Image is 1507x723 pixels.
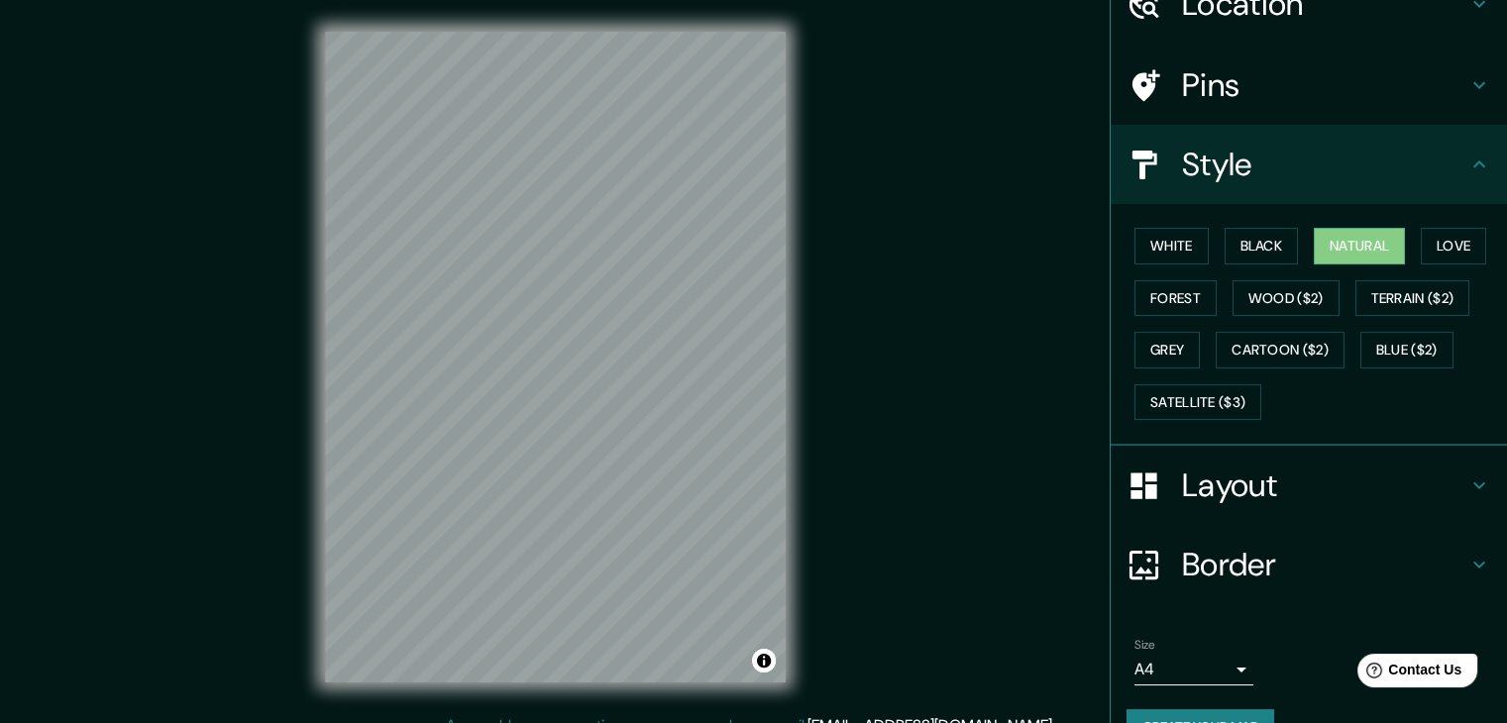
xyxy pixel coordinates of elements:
[1111,525,1507,604] div: Border
[325,32,786,682] canvas: Map
[1134,384,1261,421] button: Satellite ($3)
[1216,332,1345,368] button: Cartoon ($2)
[1314,228,1405,264] button: Natural
[1182,145,1467,184] h4: Style
[1233,280,1340,317] button: Wood ($2)
[1355,280,1470,317] button: Terrain ($2)
[1331,646,1485,701] iframe: Help widget launcher
[752,649,776,672] button: Toggle attribution
[1182,545,1467,584] h4: Border
[1134,654,1253,685] div: A4
[1134,228,1209,264] button: White
[1182,65,1467,105] h4: Pins
[1111,446,1507,525] div: Layout
[1111,125,1507,204] div: Style
[1134,332,1200,368] button: Grey
[1225,228,1299,264] button: Black
[1111,46,1507,125] div: Pins
[1134,280,1217,317] button: Forest
[1360,332,1453,368] button: Blue ($2)
[1134,637,1155,654] label: Size
[1421,228,1486,264] button: Love
[1182,465,1467,505] h4: Layout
